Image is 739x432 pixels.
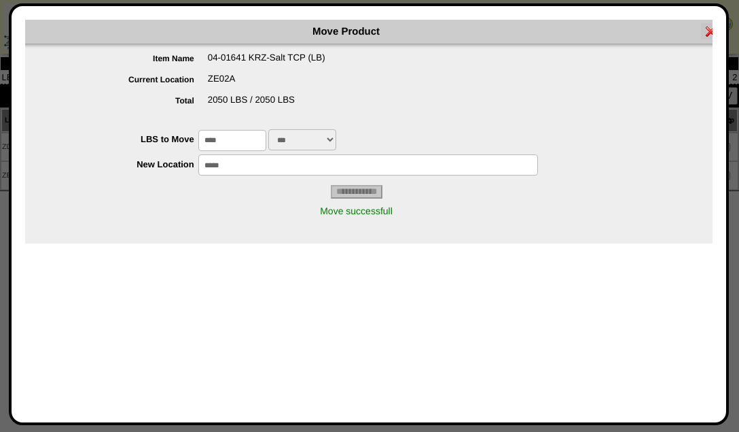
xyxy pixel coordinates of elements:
label: Total [18,96,208,105]
label: LBS to Move [18,134,198,144]
div: ZE02A [18,73,721,95]
div: 04-01641 KRZ-Salt TCP (LB) [18,52,721,73]
label: Item Name [18,54,208,63]
img: error.gif [706,26,717,37]
label: Current Location [18,75,208,84]
div: 2050 LBS / 2050 LBS [18,95,721,116]
label: New Location [18,159,198,169]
